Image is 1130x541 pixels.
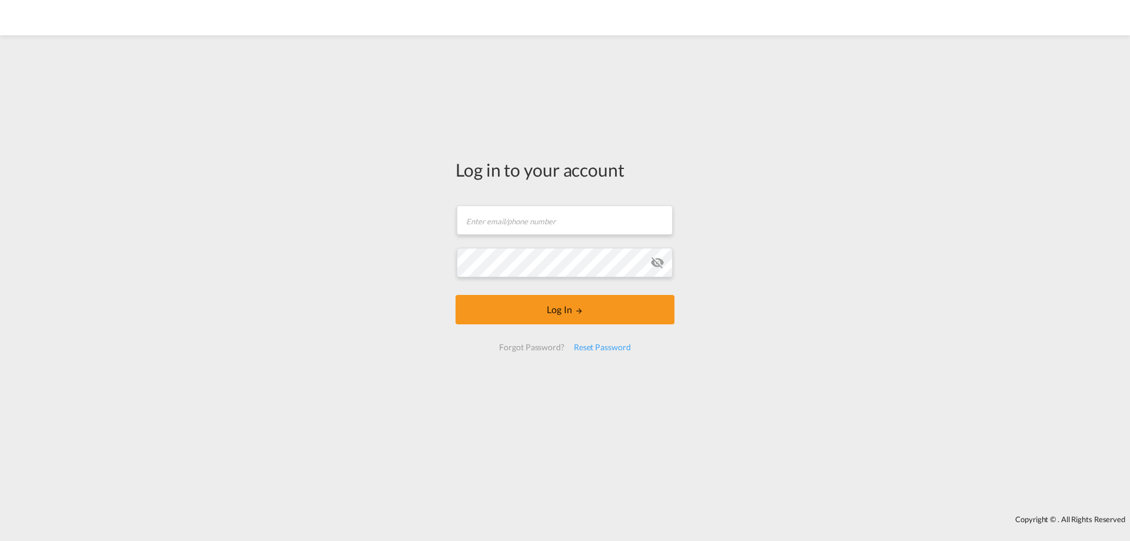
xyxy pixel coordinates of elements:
div: Forgot Password? [494,337,569,358]
div: Log in to your account [456,157,674,182]
input: Enter email/phone number [457,205,673,235]
md-icon: icon-eye-off [650,255,664,270]
div: Reset Password [569,337,636,358]
button: LOGIN [456,295,674,324]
